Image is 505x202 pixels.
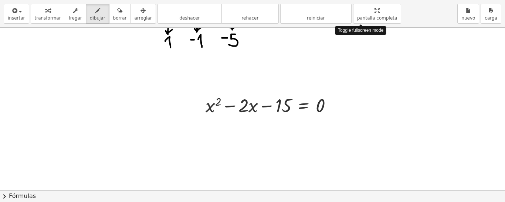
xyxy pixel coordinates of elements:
button: borrar [109,4,131,24]
font: dibujar [90,16,105,21]
font: rehacer [241,16,258,21]
font: borrar [113,16,127,21]
font: refrescar [284,7,348,14]
font: pantalla completa [357,16,397,21]
button: dibujar [86,4,109,24]
div: Toggle fullscreen mode [335,26,386,35]
button: transformar [31,4,65,24]
font: fregar [69,16,82,21]
font: insertar [8,16,25,21]
button: fregar [65,4,86,24]
button: arreglar [131,4,156,24]
font: nuevo [461,16,475,21]
font: carga [485,16,497,21]
font: arreglar [135,16,152,21]
button: carga [481,4,501,24]
font: rehacer [226,7,275,14]
button: deshacerdeshacer [157,4,222,24]
button: pantalla completa [353,4,401,24]
font: deshacer [162,7,218,14]
button: rehacerrehacer [221,4,279,24]
font: Fórmulas [9,192,36,199]
font: transformar [35,16,61,21]
font: reiniciar [307,16,325,21]
button: refrescarreiniciar [280,4,352,24]
button: insertar [4,4,29,24]
font: deshacer [179,16,200,21]
button: nuevo [457,4,479,24]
